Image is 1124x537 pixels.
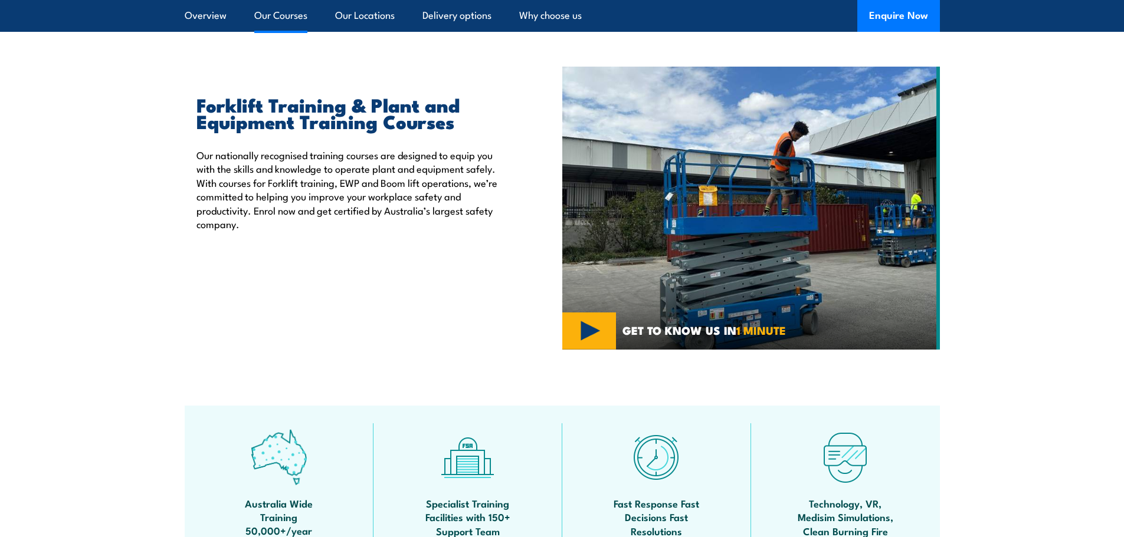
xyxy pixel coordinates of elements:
[196,96,508,129] h2: Forklift Training & Plant and Equipment Training Courses
[440,429,496,485] img: facilities-icon
[817,429,873,485] img: tech-icon
[196,148,508,230] p: Our nationally recognised training courses are designed to equip you with the skills and knowledg...
[628,429,684,485] img: fast-icon
[736,321,786,338] strong: 1 MINUTE
[562,67,940,350] img: Verification of Competency (VOC) for Elevating Work Platform (EWP) Under 11m
[622,325,786,335] span: GET TO KNOW US IN
[251,429,307,485] img: auswide-icon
